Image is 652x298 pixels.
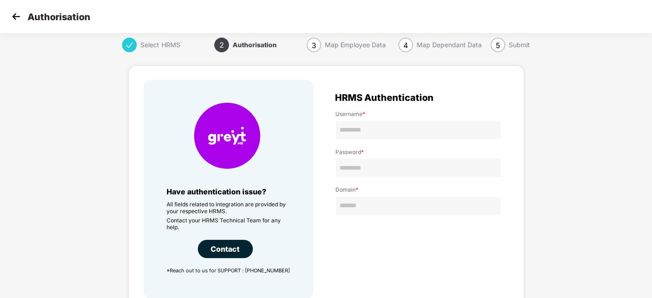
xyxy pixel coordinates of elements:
div: Map Employee Data [325,38,386,52]
span: check [126,42,133,49]
span: 4 [403,41,408,50]
div: Map Dependant Data [417,38,482,52]
span: 2 [219,40,224,50]
span: 5 [496,41,500,50]
span: Have authentication issue? [167,187,266,196]
span: 3 [312,41,316,50]
div: Submit [509,38,530,52]
span: HRMS Authentication [335,94,434,101]
p: *Reach out to us for SUPPORT : [PHONE_NUMBER] [167,267,290,274]
img: svg+xml;base64,PHN2ZyB4bWxucz0iaHR0cDovL3d3dy53My5vcmcvMjAwMC9zdmciIHdpZHRoPSIzMCIgaGVpZ2h0PSIzMC... [9,10,23,23]
p: All fields related to integration are provided by your respective HRMS. [167,201,290,215]
p: Contact your HRMS Technical Team for any help. [167,217,290,231]
div: Authorisation [233,38,277,52]
div: Select HRMS [140,38,180,52]
label: Username [335,110,501,117]
p: Authorisation [28,11,90,22]
label: Password [335,149,501,155]
div: Contact [198,240,253,258]
img: HRMS Company Icon [194,103,260,169]
label: Domain [335,186,501,193]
